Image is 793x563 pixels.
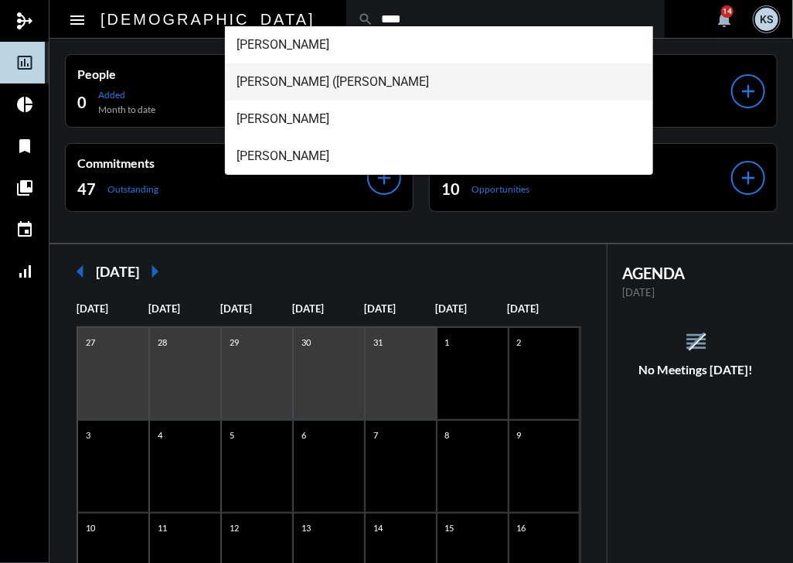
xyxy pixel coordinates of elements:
[226,336,243,349] p: 29
[623,286,771,299] p: [DATE]
[373,167,395,189] mat-icon: add
[77,91,87,113] h2: 0
[298,336,315,349] p: 30
[369,521,386,534] p: 14
[237,26,642,63] span: [PERSON_NAME]
[436,302,508,315] p: [DATE]
[737,80,759,102] mat-icon: add
[441,336,454,349] p: 1
[154,521,171,534] p: 11
[298,428,310,442] p: 6
[237,63,642,101] span: [PERSON_NAME] ([PERSON_NAME]
[82,336,99,349] p: 27
[148,302,220,315] p: [DATE]
[139,256,170,287] mat-icon: arrow_right
[98,89,155,101] p: Added
[298,521,315,534] p: 13
[77,155,367,170] p: Commitments
[15,53,34,72] mat-icon: insert_chart_outlined
[683,329,709,354] mat-icon: reorder
[292,302,364,315] p: [DATE]
[62,4,93,35] button: Toggle sidenav
[15,12,34,30] mat-icon: mediation
[737,167,759,189] mat-icon: add
[154,336,171,349] p: 28
[98,104,155,115] p: Month to date
[237,138,642,175] span: [PERSON_NAME]
[68,11,87,29] mat-icon: Side nav toggle icon
[82,428,94,442] p: 3
[369,428,382,442] p: 7
[15,95,34,114] mat-icon: pie_chart
[441,428,454,442] p: 8
[513,336,526,349] p: 2
[96,263,139,280] h2: [DATE]
[15,262,34,281] mat-icon: signal_cellular_alt
[107,183,158,195] p: Outstanding
[364,302,436,315] p: [DATE]
[100,7,315,32] h2: [DEMOGRAPHIC_DATA]
[755,8,778,31] div: KS
[220,302,292,315] p: [DATE]
[15,220,34,239] mat-icon: event
[237,101,642,138] span: [PERSON_NAME]
[15,137,34,155] mat-icon: bookmark
[154,428,166,442] p: 4
[513,428,526,442] p: 9
[65,256,96,287] mat-icon: arrow_left
[608,363,786,377] h5: No Meetings [DATE]!
[77,67,367,81] p: People
[226,521,243,534] p: 12
[715,10,733,29] mat-icon: notifications
[358,12,373,27] mat-icon: search
[441,178,460,200] h2: 10
[721,5,733,18] div: 14
[513,521,530,534] p: 16
[15,179,34,197] mat-icon: collections_bookmark
[226,428,238,442] p: 5
[471,183,529,195] p: Opportunities
[369,336,386,349] p: 31
[77,178,96,200] h2: 47
[508,302,580,315] p: [DATE]
[623,264,771,282] h2: AGENDA
[77,302,148,315] p: [DATE]
[82,521,99,534] p: 10
[441,521,458,534] p: 15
